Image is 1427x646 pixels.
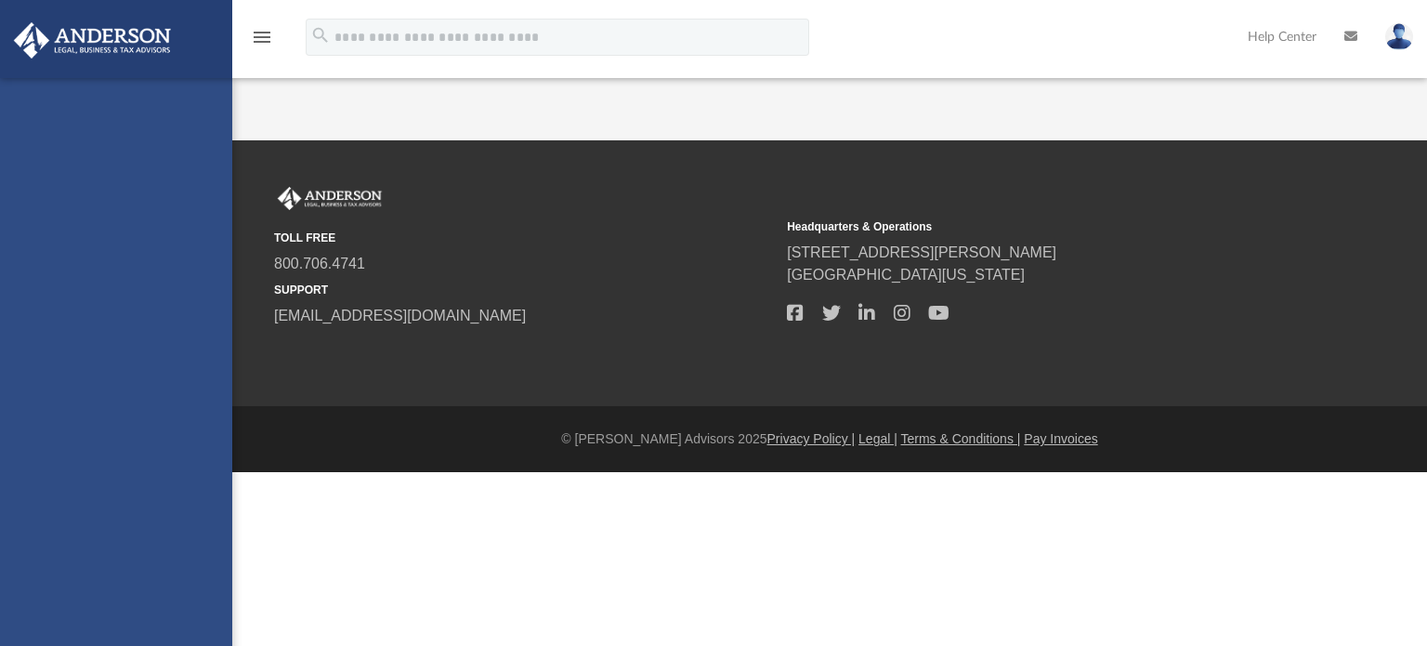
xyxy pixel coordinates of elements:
a: [EMAIL_ADDRESS][DOMAIN_NAME] [274,308,526,323]
a: [STREET_ADDRESS][PERSON_NAME] [787,244,1056,260]
a: menu [251,35,273,48]
a: Terms & Conditions | [901,431,1021,446]
small: SUPPORT [274,282,774,298]
img: Anderson Advisors Platinum Portal [8,22,177,59]
a: Legal | [858,431,897,446]
a: [GEOGRAPHIC_DATA][US_STATE] [787,267,1025,283]
img: User Pic [1385,23,1413,50]
div: © [PERSON_NAME] Advisors 2025 [232,429,1427,449]
a: Privacy Policy | [767,431,856,446]
small: TOLL FREE [274,230,774,246]
a: 800.706.4741 [274,256,365,271]
i: menu [251,26,273,48]
i: search [310,25,331,46]
a: Pay Invoices [1024,431,1097,446]
img: Anderson Advisors Platinum Portal [274,187,386,211]
small: Headquarters & Operations [787,218,1287,235]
